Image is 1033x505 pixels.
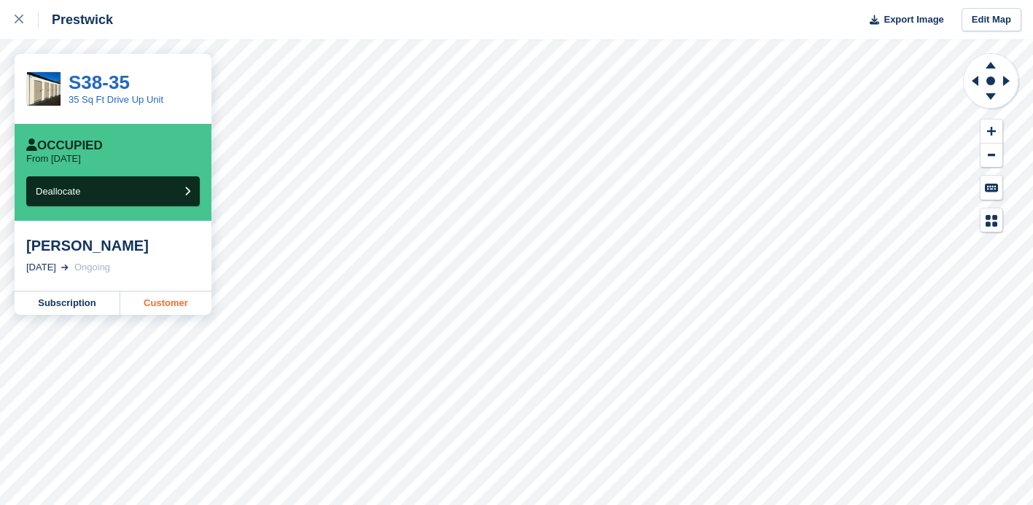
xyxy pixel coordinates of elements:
button: Export Image [861,8,944,32]
button: Deallocate [26,176,200,206]
div: [PERSON_NAME] [26,237,200,254]
button: Zoom Out [981,144,1002,168]
a: Subscription [15,291,120,315]
img: arrow-right-light-icn-cde0832a797a2874e46488d9cf13f60e5c3a73dbe684e267c42b8395dfbc2abf.svg [61,265,69,270]
span: Deallocate [36,186,80,197]
p: From [DATE] [26,153,81,165]
div: Occupied [26,138,103,153]
button: Keyboard Shortcuts [981,176,1002,200]
button: Map Legend [981,208,1002,232]
button: Zoom In [981,120,1002,144]
a: Customer [120,291,211,315]
a: 35 Sq Ft Drive Up Unit [69,94,163,105]
a: Edit Map [962,8,1021,32]
span: Export Image [884,12,943,27]
img: IMG_4398.jpeg [27,72,61,106]
a: S38-35 [69,71,130,93]
div: [DATE] [26,260,56,275]
div: Prestwick [39,11,113,28]
div: Ongoing [74,260,110,275]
